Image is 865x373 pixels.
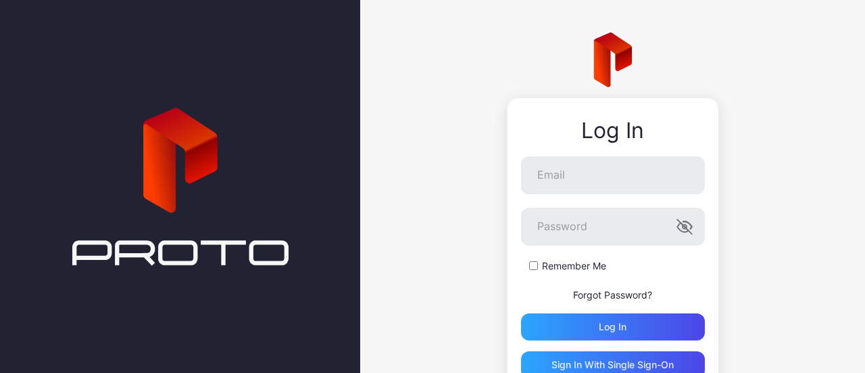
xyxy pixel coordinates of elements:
label: Remember Me [542,259,606,273]
div: Log In [521,118,705,143]
button: Log in [521,313,705,341]
input: Email [521,156,705,194]
div: Log in [599,322,626,332]
a: Forgot Password? [573,289,652,301]
button: Password [676,219,693,235]
input: Password [521,208,705,246]
div: Sign in With Single Sign-On [551,359,674,370]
